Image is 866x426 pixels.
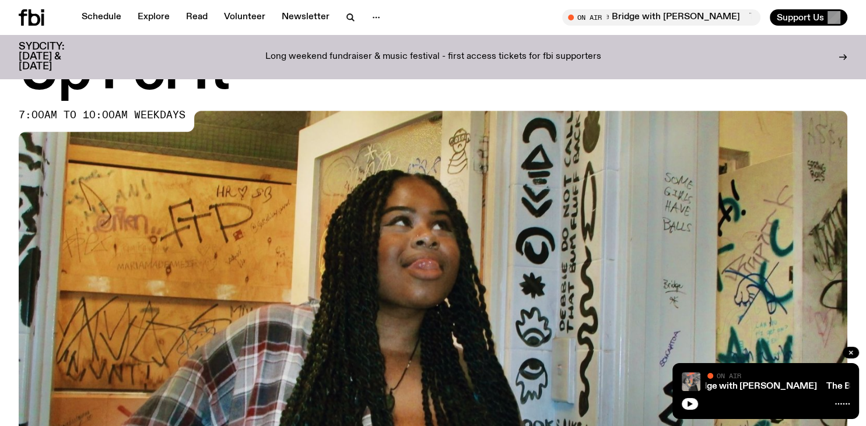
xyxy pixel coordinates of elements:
a: Schedule [75,9,128,26]
button: On AirThe Bridge with [PERSON_NAME]The Bridge with [PERSON_NAME] [562,9,760,26]
a: The Bridge with [PERSON_NAME] [671,382,817,391]
span: Support Us [777,12,824,23]
a: Explore [131,9,177,26]
p: Long weekend fundraiser & music festival - first access tickets for fbi supporters [265,52,601,62]
a: Volunteer [217,9,272,26]
span: On Air [717,372,741,379]
span: 7:00am to 10:00am weekdays [19,111,185,120]
button: Support Us [770,9,847,26]
h1: Up For It [19,47,847,99]
a: Newsletter [275,9,336,26]
a: Read [179,9,215,26]
h3: SYDCITY: [DATE] & [DATE] [19,42,93,72]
